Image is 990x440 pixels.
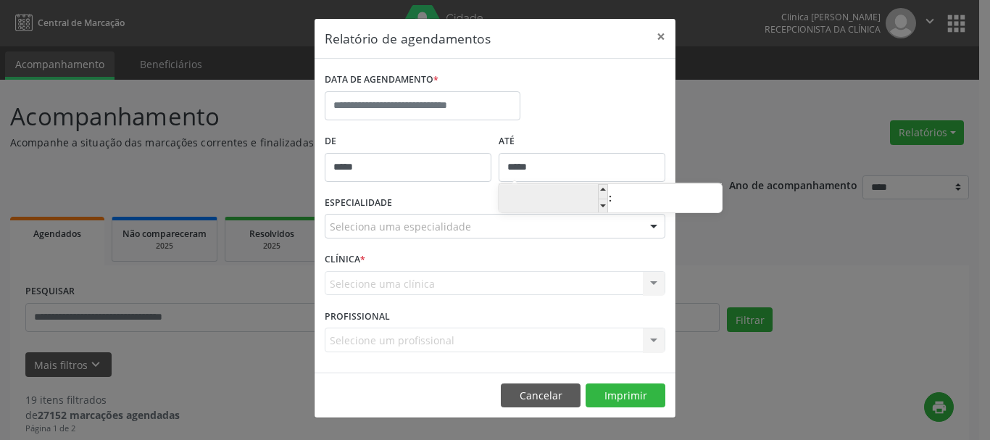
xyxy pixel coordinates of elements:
[646,19,675,54] button: Close
[612,185,722,214] input: Minute
[501,383,581,408] button: Cancelar
[325,305,390,328] label: PROFISSIONAL
[325,192,392,215] label: ESPECIALIDADE
[330,219,471,234] span: Seleciona uma especialidade
[325,130,491,153] label: De
[499,130,665,153] label: ATÉ
[608,183,612,212] span: :
[325,29,491,48] h5: Relatório de agendamentos
[325,249,365,271] label: CLÍNICA
[586,383,665,408] button: Imprimir
[499,185,608,214] input: Hour
[325,69,438,91] label: DATA DE AGENDAMENTO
